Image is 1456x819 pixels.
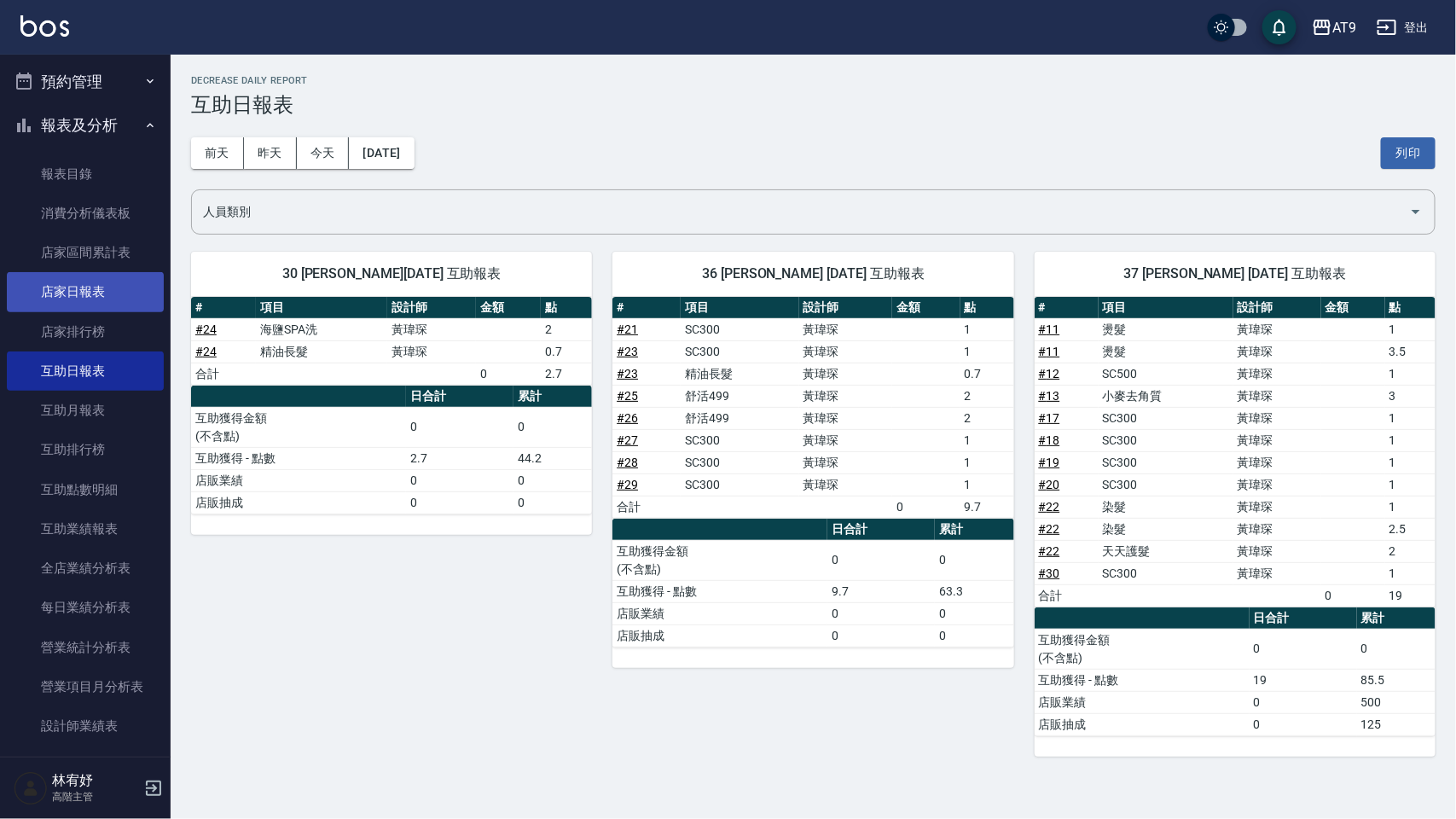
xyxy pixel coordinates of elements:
td: 天天護髮 [1099,540,1233,562]
td: 黃瑋琛 [387,318,476,340]
td: 3 [1385,385,1436,407]
a: #19 [1039,456,1060,469]
td: 63.3 [935,580,1013,602]
th: # [191,297,256,319]
td: 染髮 [1099,496,1233,518]
span: 37 [PERSON_NAME] [DATE] 互助報表 [1055,265,1415,282]
th: 日合計 [406,386,513,408]
td: 黃瑋琛 [1233,407,1321,429]
td: 0 [513,491,592,514]
a: 營業項目月分析表 [7,667,164,706]
th: 項目 [1099,297,1233,319]
a: #22 [1039,500,1060,514]
td: 互助獲得 - 點數 [191,447,406,469]
th: 金額 [892,297,960,319]
td: 1 [1385,473,1436,496]
th: 項目 [681,297,799,319]
td: 1 [1385,407,1436,429]
td: 9.7 [827,580,935,602]
span: 36 [PERSON_NAME] [DATE] 互助報表 [633,265,993,282]
td: SC300 [681,451,799,473]
td: 19 [1385,584,1436,607]
th: 設計師 [387,297,476,319]
td: 19 [1250,669,1357,691]
button: 前天 [191,137,244,169]
td: 黃瑋琛 [1233,429,1321,451]
h2: Decrease Daily Report [191,75,1436,86]
td: 0 [1357,629,1436,669]
td: 互助獲得 - 點數 [612,580,827,602]
td: 店販業績 [1035,691,1250,713]
td: SC300 [1099,451,1233,473]
button: AT9 [1305,10,1363,45]
th: 設計師 [799,297,892,319]
td: 互助獲得金額 (不含點) [191,407,406,447]
td: 1 [960,473,1014,496]
td: 2 [541,318,592,340]
td: 合計 [191,363,256,385]
a: 互助日報表 [7,351,164,391]
td: 互助獲得 - 點數 [1035,669,1250,691]
td: 互助獲得金額 (不含點) [612,540,827,580]
a: #30 [1039,566,1060,580]
td: 2 [960,407,1014,429]
td: 0 [476,363,541,385]
td: 黃瑋琛 [799,363,892,385]
td: 85.5 [1357,669,1436,691]
td: 1 [1385,496,1436,518]
td: 0 [935,540,1013,580]
td: 0.7 [960,363,1014,385]
td: 3.5 [1385,340,1436,363]
th: 累計 [935,519,1013,541]
button: 昨天 [244,137,297,169]
a: 互助月報表 [7,391,164,430]
td: 店販業績 [612,602,827,624]
td: 0 [1250,629,1357,669]
a: #11 [1039,345,1060,358]
td: 1 [1385,429,1436,451]
a: #22 [1039,522,1060,536]
a: #11 [1039,322,1060,336]
button: Open [1402,198,1430,225]
td: 燙髮 [1099,318,1233,340]
td: 0 [1321,584,1385,607]
td: 黃瑋琛 [799,318,892,340]
td: 1 [960,318,1014,340]
a: #21 [617,322,638,336]
th: 累計 [1357,607,1436,630]
a: 店家日報表 [7,272,164,311]
td: 0 [827,624,935,647]
td: 黃瑋琛 [1233,473,1321,496]
a: #23 [617,367,638,380]
a: 店家區間累計表 [7,233,164,272]
th: 設計師 [1233,297,1321,319]
table: a dense table [612,297,1013,519]
td: 店販抽成 [191,491,406,514]
th: 累計 [513,386,592,408]
td: 黃瑋琛 [1233,318,1321,340]
td: 2.7 [541,363,592,385]
td: SC300 [681,318,799,340]
button: 列印 [1381,137,1436,169]
td: 黃瑋琛 [799,340,892,363]
button: 預約管理 [7,60,164,104]
a: 互助業績報表 [7,509,164,549]
td: SC300 [1099,429,1233,451]
td: 2 [960,385,1014,407]
td: 黃瑋琛 [1233,340,1321,363]
img: Logo [20,15,69,37]
td: 染髮 [1099,518,1233,540]
td: 0 [513,407,592,447]
a: #24 [195,322,217,336]
td: 9.7 [960,496,1014,518]
td: 小麥去角質 [1099,385,1233,407]
table: a dense table [1035,297,1436,607]
a: 店家排行榜 [7,312,164,351]
td: 0.7 [541,340,592,363]
a: #17 [1039,411,1060,425]
td: 0 [935,602,1013,624]
th: 日合計 [1250,607,1357,630]
a: 每日業績分析表 [7,588,164,627]
a: #29 [617,478,638,491]
h3: 互助日報表 [191,93,1436,117]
